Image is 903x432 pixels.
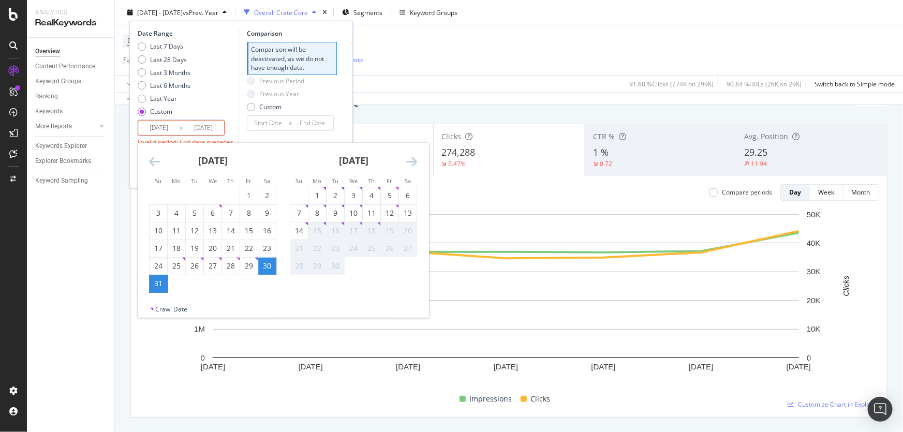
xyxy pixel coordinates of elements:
a: Ranking [35,91,107,102]
td: Choose Friday, September 5, 2025 as your check-out date. It’s available. [381,187,399,204]
small: Tu [191,177,198,185]
div: Analytics [35,8,106,17]
div: 31 [150,278,167,289]
div: 8 [240,208,258,218]
small: Sa [264,177,270,185]
div: Last 7 Days [150,42,183,51]
div: 3 [150,208,167,218]
div: 11 [168,226,185,236]
a: Keyword Sampling [35,175,107,186]
td: Choose Tuesday, September 2, 2025 as your check-out date. It’s available. [327,187,345,204]
div: Keyword Groups [35,76,81,87]
small: Su [295,177,302,185]
td: Choose Sunday, September 7, 2025 as your check-out date. It’s available. [290,204,308,222]
div: 21 [222,243,240,254]
text: Clicks [842,275,851,296]
td: Choose Friday, August 22, 2025 as your check-out date. It’s available. [240,240,258,257]
td: Choose Monday, August 25, 2025 as your check-out date. It’s available. [168,257,186,275]
div: Last 7 Days [138,42,190,51]
td: Not available. Wednesday, September 17, 2025 [345,222,363,240]
div: 10 [150,226,167,236]
small: Fr [387,177,392,185]
td: Choose Saturday, September 6, 2025 as your check-out date. It’s available. [399,187,417,204]
div: 13 [399,208,417,218]
td: Choose Saturday, August 9, 2025 as your check-out date. It’s available. [258,204,276,222]
div: Crawl Date [155,305,187,314]
td: Choose Sunday, August 24, 2025 as your check-out date. It’s available. [150,257,168,275]
input: End Date [292,116,333,130]
text: 30K [807,267,821,276]
div: 16 [327,226,344,236]
div: 11 [363,208,380,218]
div: 12 [381,208,398,218]
small: Mo [172,177,181,185]
td: Choose Saturday, September 13, 2025 as your check-out date. It’s available. [399,204,417,222]
td: Not available. Tuesday, September 16, 2025 [327,222,345,240]
div: 29 [308,261,326,271]
div: 2 [327,190,344,201]
div: 14 [290,226,308,236]
svg: A chart. [139,209,872,389]
div: 27 [204,261,221,271]
td: Not available. Wednesday, September 24, 2025 [345,240,363,257]
div: 15 [308,226,326,236]
text: 10K [807,324,821,333]
div: 12 [186,226,203,236]
td: Choose Sunday, September 14, 2025 as your check-out date. It’s available. [290,222,308,240]
td: Choose Thursday, September 4, 2025 as your check-out date. It’s available. [363,187,381,204]
td: Not available. Sunday, September 21, 2025 [290,240,308,257]
div: 20 [204,243,221,254]
button: Apply [123,76,153,92]
td: Not available. Sunday, September 28, 2025 [290,257,308,275]
button: Segments [338,4,387,21]
td: Choose Wednesday, August 13, 2025 as your check-out date. It’s available. [204,222,222,240]
span: Avg. Position [744,131,788,141]
text: [DATE] [689,362,713,371]
td: Choose Tuesday, August 5, 2025 as your check-out date. It’s available. [186,204,204,222]
div: 8 [308,208,326,218]
td: Choose Monday, August 11, 2025 as your check-out date. It’s available. [168,222,186,240]
td: Choose Monday, August 18, 2025 as your check-out date. It’s available. [168,240,186,257]
td: Not available. Saturday, September 20, 2025 [399,222,417,240]
div: Calendar [138,143,428,305]
strong: [DATE] [198,154,228,167]
text: [DATE] [396,362,420,371]
td: Choose Tuesday, August 12, 2025 as your check-out date. It’s available. [186,222,204,240]
div: Open Intercom Messenger [868,397,893,422]
td: Selected as start date. Sunday, August 31, 2025 [150,275,168,292]
small: Sa [405,177,411,185]
input: End Date [183,121,224,135]
small: Th [368,177,375,185]
td: Not available. Thursday, September 18, 2025 [363,222,381,240]
td: Choose Tuesday, August 19, 2025 as your check-out date. It’s available. [186,240,204,257]
div: 0.72 [600,159,612,168]
div: 30 [327,261,344,271]
div: 19 [186,243,203,254]
div: Previous Year [247,90,304,98]
div: 27 [399,243,417,254]
div: 17 [345,226,362,236]
div: 6 [204,208,221,218]
small: We [209,177,217,185]
span: 1 % [593,146,609,158]
text: [DATE] [591,362,616,371]
td: Not available. Tuesday, September 30, 2025 [327,257,345,275]
text: 1M [194,324,205,333]
span: Clicks [441,131,461,141]
a: Keywords Explorer [35,141,107,152]
div: 17 [150,243,167,254]
a: Content Performance [35,61,107,72]
div: 10 [345,208,362,218]
div: 23 [258,243,276,254]
td: Choose Thursday, August 28, 2025 as your check-out date. It’s available. [222,257,240,275]
td: Choose Wednesday, August 27, 2025 as your check-out date. It’s available. [204,257,222,275]
div: Keywords Explorer [35,141,87,152]
div: 26 [381,243,398,254]
text: [DATE] [299,362,323,371]
td: Choose Saturday, August 16, 2025 as your check-out date. It’s available. [258,222,276,240]
td: Choose Saturday, August 23, 2025 as your check-out date. It’s available. [258,240,276,257]
a: Explorer Bookmarks [35,156,107,167]
div: 5 [186,208,203,218]
div: times [320,7,329,18]
td: Choose Thursday, September 11, 2025 as your check-out date. It’s available. [363,204,381,222]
